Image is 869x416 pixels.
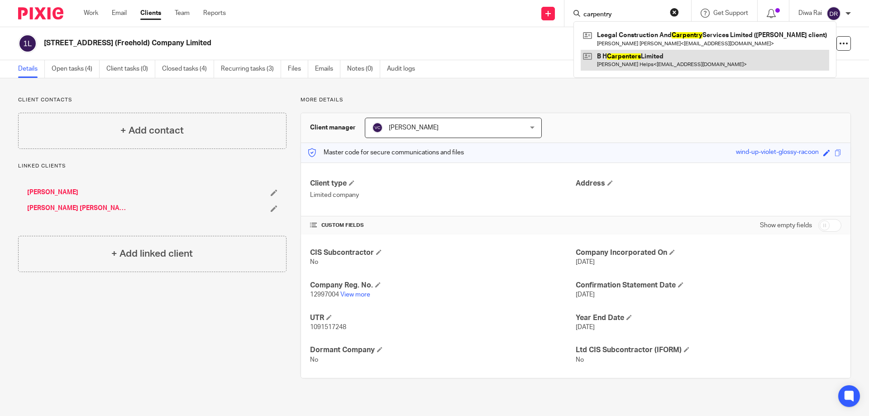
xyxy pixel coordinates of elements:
p: Master code for secure communications and files [308,148,464,157]
a: [PERSON_NAME] [27,188,78,197]
h3: Client manager [310,123,356,132]
h4: UTR [310,313,576,323]
label: Show empty fields [760,221,812,230]
a: Email [112,9,127,18]
a: Notes (0) [347,60,380,78]
a: Client tasks (0) [106,60,155,78]
h4: CUSTOM FIELDS [310,222,576,229]
h4: + Add linked client [111,247,193,261]
a: Team [175,9,190,18]
span: [DATE] [576,259,595,265]
a: Work [84,9,98,18]
img: Pixie [18,7,63,19]
h4: Company Reg. No. [310,281,576,290]
button: Clear [670,8,679,17]
a: Details [18,60,45,78]
p: Diwa Rai [798,9,822,18]
a: Reports [203,9,226,18]
span: No [310,357,318,363]
p: Client contacts [18,96,286,104]
p: More details [301,96,851,104]
a: Open tasks (4) [52,60,100,78]
a: Audit logs [387,60,422,78]
span: 12997004 [310,292,339,298]
a: Recurring tasks (3) [221,60,281,78]
span: No [576,357,584,363]
h4: + Add contact [120,124,184,138]
a: View more [340,292,370,298]
span: 1091517248 [310,324,346,330]
div: wind-up-violet-glossy-racoon [736,148,819,158]
span: [DATE] [576,324,595,330]
input: Search [583,11,664,19]
a: Closed tasks (4) [162,60,214,78]
img: svg%3E [18,34,37,53]
img: svg%3E [372,122,383,133]
p: Linked clients [18,163,286,170]
a: Files [288,60,308,78]
h4: Company Incorporated On [576,248,841,258]
h4: Ltd CIS Subcontractor (IFORM) [576,345,841,355]
p: Limited company [310,191,576,200]
img: svg%3E [826,6,841,21]
a: Clients [140,9,161,18]
a: Emails [315,60,340,78]
a: [PERSON_NAME] [PERSON_NAME] [27,204,127,213]
h4: Dormant Company [310,345,576,355]
span: Get Support [713,10,748,16]
h4: Address [576,179,841,188]
span: No [310,259,318,265]
span: [DATE] [576,292,595,298]
span: [PERSON_NAME] [389,124,439,131]
h4: CIS Subcontractor [310,248,576,258]
h4: Client type [310,179,576,188]
h4: Year End Date [576,313,841,323]
h4: Confirmation Statement Date [576,281,841,290]
h2: [STREET_ADDRESS] (Freehold) Company Limited [44,38,606,48]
